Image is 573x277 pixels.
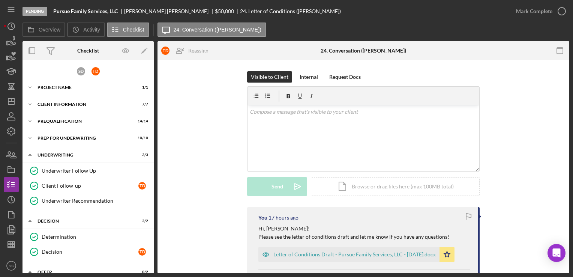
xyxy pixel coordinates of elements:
[9,264,14,268] text: SS
[42,198,150,204] div: Underwriter Recommendation
[258,215,267,221] div: You
[258,233,449,241] p: Please see the letter of conditions draft and let me know if you have any questions!
[37,153,129,157] div: Underwriting
[508,4,569,19] button: Mark Complete
[296,71,322,83] button: Internal
[325,71,364,83] button: Request Docs
[135,85,148,90] div: 1 / 1
[26,229,150,244] a: Determination
[161,47,169,55] div: T D
[240,8,341,14] div: 24. Letter of Conditions ([PERSON_NAME])
[174,27,261,33] label: 24. Conversation ([PERSON_NAME])
[251,71,288,83] div: Visible to Client
[39,27,60,33] label: Overview
[135,136,148,140] div: 10 / 10
[135,119,148,123] div: 14 / 14
[247,71,292,83] button: Visible to Client
[215,8,234,14] span: $50,000
[22,7,47,16] div: Pending
[135,270,148,274] div: 0 / 2
[77,67,85,75] div: S D
[247,177,307,196] button: Send
[42,234,150,240] div: Determination
[37,85,129,90] div: Project Name
[26,178,150,193] a: Client Follow-upTD
[67,23,105,37] button: Activity
[42,168,150,174] div: Underwriter Follow Up
[83,27,100,33] label: Activity
[77,48,99,54] div: Checklist
[4,258,19,273] button: SS
[26,244,150,259] a: DecisionTD
[547,244,565,262] div: Open Intercom Messenger
[42,249,138,255] div: Decision
[271,177,283,196] div: Send
[329,71,361,83] div: Request Docs
[138,248,146,256] div: T D
[321,48,406,54] div: 24. Conversation ([PERSON_NAME])
[258,247,454,262] button: Letter of Conditions Draft - Pursue Family Services, LLC - [DATE].docx
[42,183,138,189] div: Client Follow-up
[37,136,129,140] div: Prep for Underwriting
[26,163,150,178] a: Underwriter Follow Up
[157,43,216,58] button: TDReassign
[188,43,208,58] div: Reassign
[300,71,318,83] div: Internal
[91,67,100,75] div: T D
[138,182,146,190] div: T D
[37,102,129,107] div: Client Information
[124,8,215,14] div: [PERSON_NAME] [PERSON_NAME]
[135,102,148,107] div: 7 / 7
[37,119,129,123] div: Prequalification
[516,4,552,19] div: Mark Complete
[22,23,65,37] button: Overview
[37,270,129,274] div: Offer
[268,215,298,221] time: 2025-09-18 20:06
[135,153,148,157] div: 3 / 3
[26,193,150,208] a: Underwriter Recommendation
[135,219,148,223] div: 2 / 2
[53,8,118,14] b: Pursue Family Services, LLC
[157,23,266,37] button: 24. Conversation ([PERSON_NAME])
[258,224,449,233] p: Hi, [PERSON_NAME]!
[123,27,144,33] label: Checklist
[273,251,436,257] div: Letter of Conditions Draft - Pursue Family Services, LLC - [DATE].docx
[107,23,149,37] button: Checklist
[37,219,129,223] div: Decision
